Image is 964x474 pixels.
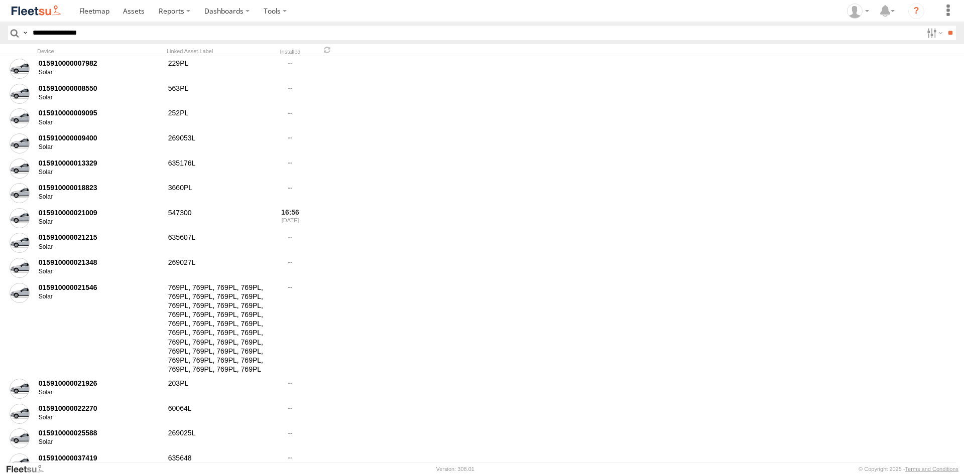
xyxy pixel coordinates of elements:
div: 015910000009095 [39,108,161,117]
div: 229PL [167,57,267,80]
div: Solar [39,389,161,397]
a: Visit our Website [6,464,52,474]
div: 252PL [167,107,267,130]
div: Installed [271,50,309,55]
label: Search Query [21,26,29,40]
div: 269025L [167,427,267,450]
div: 015910000009400 [39,133,161,142]
img: fleetsu-logo-horizontal.svg [10,4,62,18]
div: 3660PL [167,182,267,205]
label: Search Filter Options [923,26,944,40]
div: 563PL [167,82,267,105]
div: Solar [39,94,161,102]
a: Terms and Conditions [905,466,958,472]
div: Solar [39,143,161,151]
div: 015910000013329 [39,159,161,168]
div: 015910000021348 [39,258,161,267]
div: Version: 308.01 [436,466,474,472]
div: Solar [39,169,161,177]
div: 015910000007982 [39,59,161,68]
div: Solar [39,268,161,276]
div: 015910000008550 [39,84,161,93]
div: 015910000037419 [39,453,161,462]
div: 015910000022270 [39,404,161,413]
span: Refresh [321,45,333,55]
div: 015910000018823 [39,183,161,192]
div: 015910000021215 [39,233,161,242]
div: 547300 [167,207,267,230]
div: 635607L [167,232,267,255]
div: Device [37,48,163,55]
div: Solar [39,243,161,251]
div: 769PL, 769PL, 769PL, 769PL, 769PL, 769PL, 769PL, 769PL, 769PL, 769PL, 769PL, 769PL, 769PL, 769PL,... [167,281,267,375]
i: ? [908,3,924,19]
div: 635176L [167,157,267,180]
div: 203PL [167,377,267,400]
div: 269053L [167,132,267,155]
div: Solar [39,218,161,226]
div: Solar [39,414,161,422]
div: 015910000025588 [39,428,161,437]
div: 015910000021546 [39,283,161,292]
div: 269027L [167,256,267,279]
div: 60064L [167,402,267,425]
div: Solar [39,119,161,127]
div: Solar [39,438,161,446]
div: © Copyright 2025 - [859,466,958,472]
div: Linked Asset Label [167,48,267,55]
div: 16:56 [DATE] [271,207,309,230]
div: 015910000021926 [39,379,161,388]
div: Solar [39,193,161,201]
div: Solar [39,69,161,77]
div: Chris Dillon [843,4,873,19]
div: Solar [39,293,161,301]
div: 015910000021009 [39,208,161,217]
